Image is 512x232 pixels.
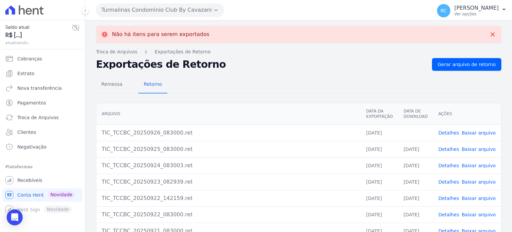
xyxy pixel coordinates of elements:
span: Troca de Arquivos [17,114,59,121]
td: [DATE] [398,174,433,190]
a: Detalhes [438,130,459,136]
a: Pagamentos [3,96,82,109]
a: Baixar arquivo [462,163,496,168]
th: Ações [433,103,501,125]
span: Saldo atual [5,24,72,31]
span: Negativação [17,144,47,150]
a: Troca de Arquivos [3,111,82,124]
nav: Breadcrumb [96,48,501,55]
a: Recebíveis [3,174,82,187]
span: RC [441,8,447,13]
a: Retorno [138,76,167,93]
th: Data de Download [398,103,433,125]
a: Extrato [3,67,82,80]
a: Baixar arquivo [462,130,496,136]
td: [DATE] [361,141,398,157]
span: Remessa [97,77,126,91]
p: [PERSON_NAME] [454,5,499,11]
div: TIC_TCCBC_20250926_083000.ret [102,129,355,137]
div: TIC_TCCBC_20250922_083000.ret [102,211,355,219]
td: [DATE] [398,157,433,174]
button: RC [PERSON_NAME] Ver opções [432,1,512,20]
td: [DATE] [361,157,398,174]
th: Arquivo [96,103,361,125]
div: Plataformas [5,163,80,171]
span: Novidade [48,191,75,198]
td: [DATE] [398,141,433,157]
a: Baixar arquivo [462,179,496,185]
span: Pagamentos [17,99,46,106]
span: Recebíveis [17,177,42,184]
a: Troca de Arquivos [96,48,137,55]
div: TIC_TCCBC_20250924_083003.ret [102,162,355,170]
td: [DATE] [361,174,398,190]
a: Cobranças [3,52,82,65]
span: Conta Hent [17,192,44,198]
a: Detalhes [438,163,459,168]
span: Retorno [140,77,166,91]
span: R$ [...] [5,31,72,40]
td: [DATE] [361,125,398,141]
td: [DATE] [398,206,433,223]
td: [DATE] [361,206,398,223]
a: Baixar arquivo [462,212,496,217]
span: Gerar arquivo de retorno [438,61,496,68]
td: [DATE] [361,190,398,206]
a: Baixar arquivo [462,196,496,201]
span: Extrato [17,70,34,77]
div: TIC_TCCBC_20250923_082939.ret [102,178,355,186]
div: TIC_TCCBC_20250925_083000.ret [102,145,355,153]
nav: Sidebar [5,52,80,216]
span: Clientes [17,129,36,136]
a: Remessa [96,76,128,93]
a: Detalhes [438,212,459,217]
p: Não há itens para serem exportados [112,31,209,38]
a: Nova transferência [3,81,82,95]
a: Gerar arquivo de retorno [432,58,501,71]
a: Conta Hent Novidade [3,188,82,202]
p: Ver opções [454,11,499,17]
h2: Exportações de Retorno [96,60,427,69]
a: Detalhes [438,196,459,201]
span: atualizando... [5,40,72,46]
a: Detalhes [438,179,459,185]
span: Cobranças [17,55,42,62]
div: Open Intercom Messenger [7,209,23,225]
a: Negativação [3,140,82,154]
a: Clientes [3,126,82,139]
th: Data da Exportação [361,103,398,125]
div: TIC_TCCBC_20250922_142159.ret [102,194,355,202]
a: Exportações de Retorno [155,48,211,55]
button: Turmalinas Condominio Club By Cavazani [96,3,224,17]
td: [DATE] [398,190,433,206]
span: Nova transferência [17,85,62,91]
a: Detalhes [438,147,459,152]
a: Baixar arquivo [462,147,496,152]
